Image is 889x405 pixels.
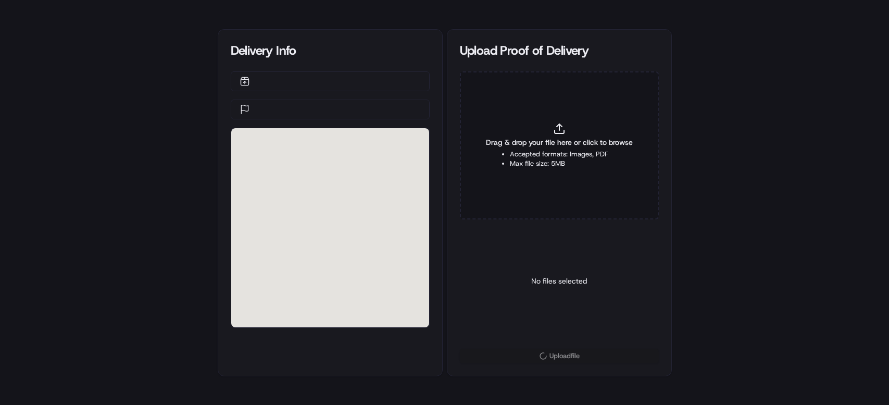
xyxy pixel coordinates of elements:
[231,128,429,327] div: 0
[531,276,587,286] p: No files selected
[510,150,608,159] li: Accepted formats: Images, PDF
[460,42,659,59] div: Upload Proof of Delivery
[510,159,608,168] li: Max file size: 5MB
[231,42,430,59] div: Delivery Info
[486,137,633,148] span: Drag & drop your file here or click to browse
